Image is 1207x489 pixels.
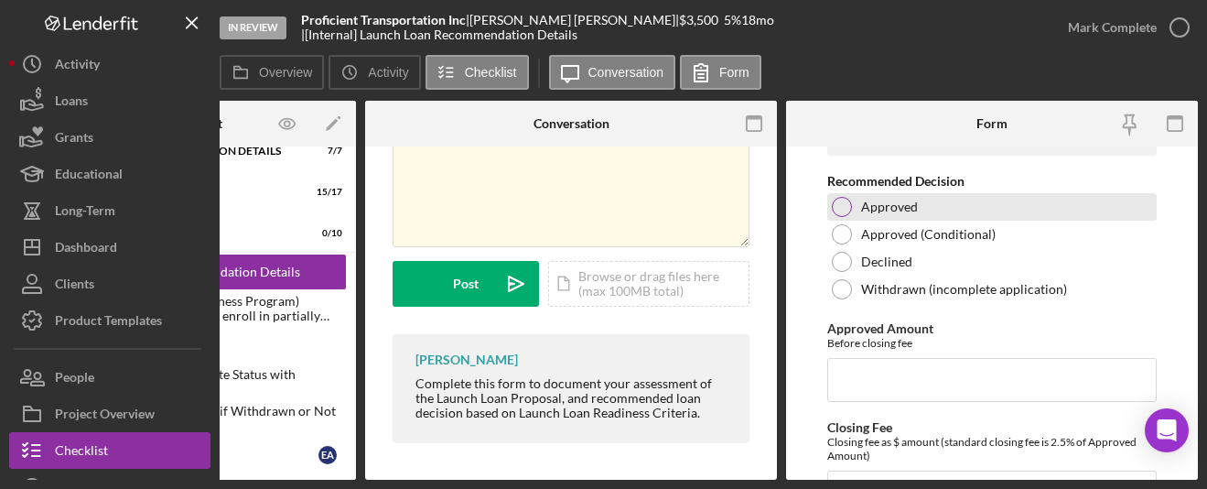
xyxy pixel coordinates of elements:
[9,229,210,266] button: Dashboard
[301,27,577,42] div: | [Internal] Launch Loan Recommendation Details
[393,261,539,307] button: Post
[55,82,88,124] div: Loans
[9,192,210,229] button: Long-Term
[9,432,210,469] button: Checklist
[301,13,469,27] div: |
[827,419,892,435] label: Closing Fee
[588,65,664,80] label: Conversation
[680,55,761,90] button: Form
[827,435,1157,462] div: Closing fee as $ amount (standard closing fee is 2.5% of Approved Amount)
[1068,9,1157,46] div: Mark Complete
[368,65,408,80] label: Activity
[549,55,676,90] button: Conversation
[301,12,466,27] b: Proficient Transportation Inc
[976,116,1008,131] div: Form
[861,282,1067,297] label: Withdrawn (incomplete application)
[861,200,918,214] label: Approved
[318,446,337,464] div: E A
[55,156,123,197] div: Educational
[329,55,420,90] button: Activity
[827,336,1157,350] div: Before closing fee
[55,119,93,160] div: Grants
[1050,9,1198,46] button: Mark Complete
[9,302,210,339] button: Product Templates
[259,65,312,80] label: Overview
[309,187,342,198] div: 15 / 17
[309,146,342,157] div: 7 / 7
[533,116,609,131] div: Conversation
[426,55,529,90] button: Checklist
[469,13,679,27] div: [PERSON_NAME] [PERSON_NAME] |
[453,261,479,307] div: Post
[55,396,155,437] div: Project Overview
[55,432,108,473] div: Checklist
[9,396,210,432] button: Project Overview
[465,65,517,80] label: Checklist
[9,46,210,82] button: Activity
[827,321,933,336] label: Approved Amount
[55,46,100,87] div: Activity
[679,12,718,27] span: $3,500
[9,82,210,119] button: Loans
[55,302,162,343] div: Product Templates
[861,227,996,242] label: Approved (Conditional)
[719,65,749,80] label: Form
[220,16,286,39] div: In Review
[220,55,324,90] button: Overview
[55,266,94,307] div: Clients
[827,174,1157,189] div: Recommended Decision
[1145,408,1189,452] div: Open Intercom Messenger
[9,119,210,156] button: Grants
[55,359,94,400] div: People
[9,156,210,192] button: Educational
[9,359,210,396] button: People
[415,353,518,367] div: [PERSON_NAME]
[741,13,774,27] div: 18 mo
[415,376,731,420] div: Complete this form to document your assessment of the Launch Loan Proposal, and recommended loan ...
[55,229,117,270] div: Dashboard
[309,228,342,239] div: 0 / 10
[9,266,210,302] button: Clients
[55,192,115,234] div: Long-Term
[724,13,741,27] div: 5 %
[861,255,912,269] label: Declined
